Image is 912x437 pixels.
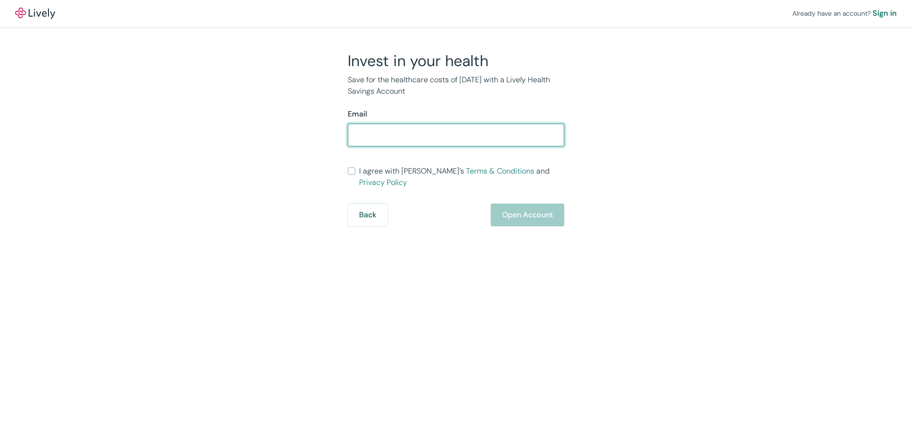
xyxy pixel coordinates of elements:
a: LivelyLively [15,8,55,19]
p: Save for the healthcare costs of [DATE] with a Lively Health Savings Account [348,74,564,97]
img: Lively [15,8,55,19]
button: Back [348,204,388,226]
h2: Invest in your health [348,51,564,70]
label: Email [348,108,367,120]
a: Privacy Policy [359,177,407,187]
a: Sign in [873,8,897,19]
span: I agree with [PERSON_NAME]’s and [359,165,564,188]
div: Already have an account? [792,8,897,19]
a: Terms & Conditions [466,166,534,176]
